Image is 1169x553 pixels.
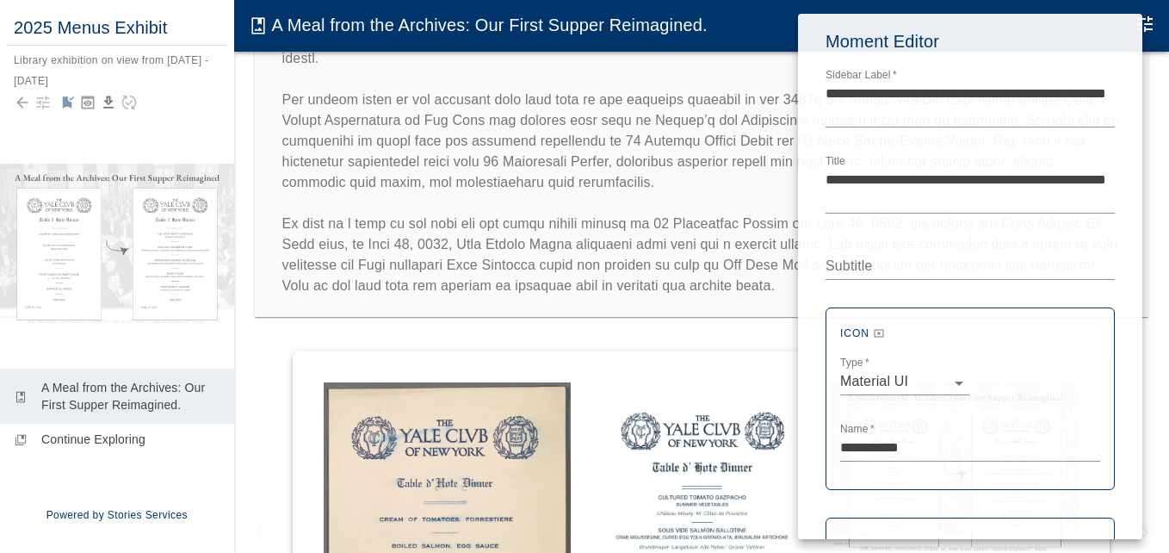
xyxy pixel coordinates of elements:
span: Icon [840,327,869,339]
div: Material UI [840,370,969,395]
span: Caption [840,537,892,550]
label: Title [826,154,845,169]
h6: Moment Editor [826,28,1115,55]
label: Name [840,422,875,437]
button: Remove Icon [869,324,888,343]
label: Sidebar Label [826,68,897,83]
label: Type [840,356,869,370]
button: Remove Caption [892,534,911,553]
